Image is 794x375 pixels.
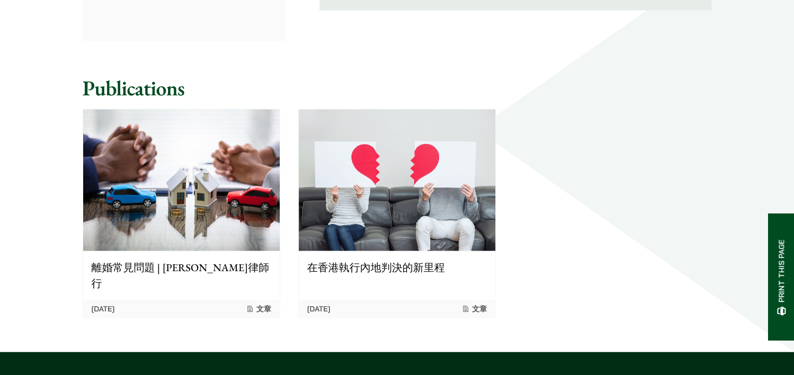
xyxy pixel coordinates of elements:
p: 離婚常見問題 | [PERSON_NAME]律師行 [92,259,271,291]
span: 文章 [461,303,487,313]
time: [DATE] [307,303,331,313]
a: 在香港執行內地判決的新里程 [DATE] 文章 [298,109,496,318]
time: [DATE] [92,303,115,313]
span: 文章 [246,303,271,313]
a: 離婚常見問題 | [PERSON_NAME]律師行 [DATE] 文章 [83,109,280,318]
p: 在香港執行內地判決的新里程 [307,259,487,275]
h2: Publications [83,75,712,100]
